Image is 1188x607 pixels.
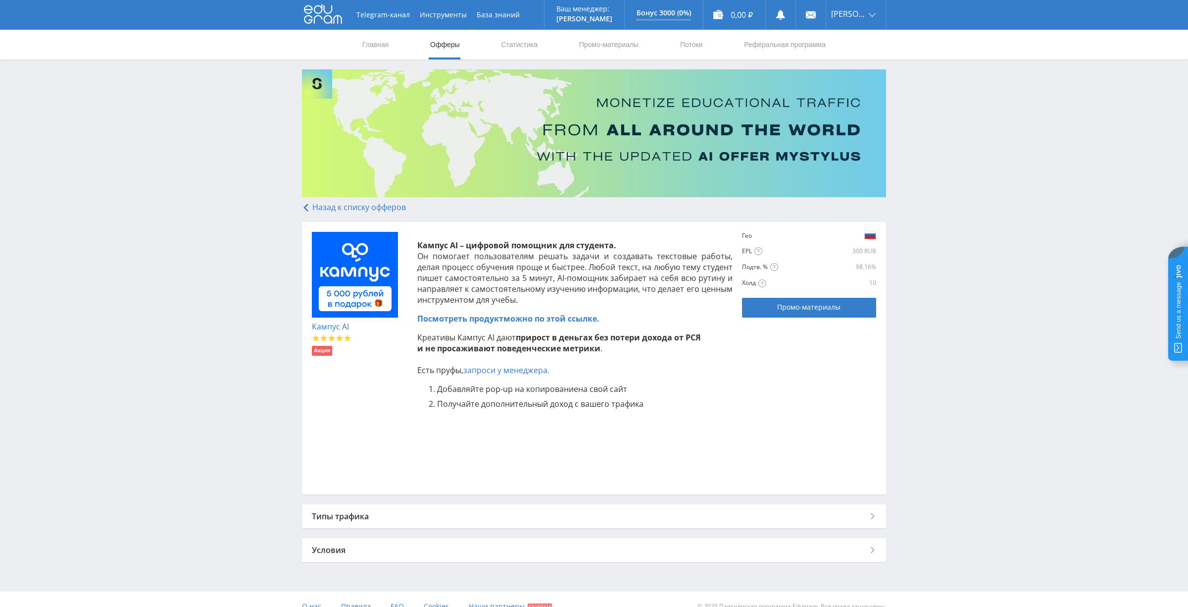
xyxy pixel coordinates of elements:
div: Холд [742,279,831,287]
a: Статистика [500,30,539,59]
a: Главная [361,30,390,59]
a: Кампус AI [312,321,349,332]
strong: прирост в деньгах без потери дохода от РСЯ и не просаживают поведенческие метрики [417,332,701,354]
div: 300 RUB [776,247,876,255]
li: Акция [312,346,332,356]
a: Потоки [679,30,704,59]
div: Подтв. % [742,263,831,272]
p: Креативы Кампус AI дают . Есть пруфы, [417,332,733,376]
span: Промо-материалы [777,303,841,311]
div: Гео [742,232,774,240]
a: Назад к списку офферов [302,202,406,213]
p: Он помогает пользователям решать задачи и создавать текстовые работы, делая процесс обучения прощ... [417,240,733,305]
div: EPL [742,247,774,256]
a: Промо-материалы [578,30,640,59]
span: Посмотреть продукт [417,313,503,324]
a: Реферальная программа [743,30,827,59]
img: e19fcd9231212a64c934454d68839819.png [864,229,876,241]
span: Добавляйте pop-up на копирование [437,384,578,394]
a: запроси у менеджера. [463,365,549,376]
span: на свой сайт [578,384,627,394]
span: Получайте дополнительный доход с вашего трафика [437,398,643,409]
a: Посмотреть продуктможно по этой ссылке. [417,313,599,324]
a: Офферы [429,30,461,59]
p: [PERSON_NAME] [556,15,612,23]
strong: Кампус AI – цифровой помощник для студента. [417,240,616,251]
p: Бонус 3000 (0%) [637,9,691,17]
p: Ваш менеджер: [556,5,612,13]
div: Условия [302,538,886,562]
img: Banner [302,69,886,197]
div: Типы трафика [302,504,886,528]
div: 98.16% [833,263,876,271]
div: 10 [833,279,876,287]
a: Промо-материалы [742,298,876,318]
span: [PERSON_NAME] [831,10,866,18]
img: 61b0a20f679e4abdf8b58b6a20f298fd.png [312,232,398,318]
